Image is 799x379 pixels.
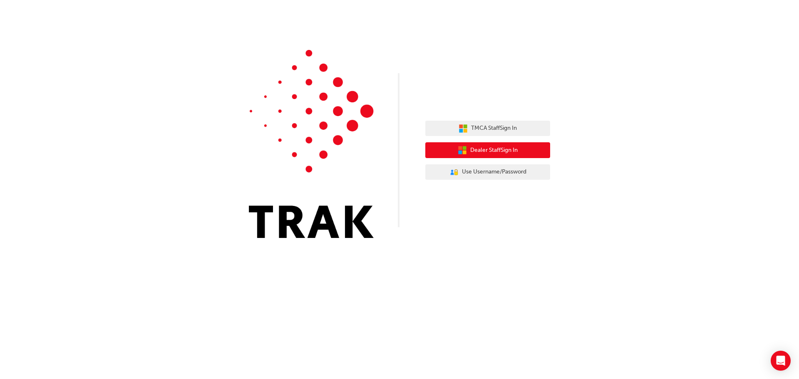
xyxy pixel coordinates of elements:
[249,50,374,238] img: Trak
[462,167,526,177] span: Use Username/Password
[425,142,550,158] button: Dealer StaffSign In
[425,121,550,136] button: TMCA StaffSign In
[425,164,550,180] button: Use Username/Password
[471,124,517,133] span: TMCA Staff Sign In
[470,146,518,155] span: Dealer Staff Sign In
[771,351,791,371] div: Open Intercom Messenger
